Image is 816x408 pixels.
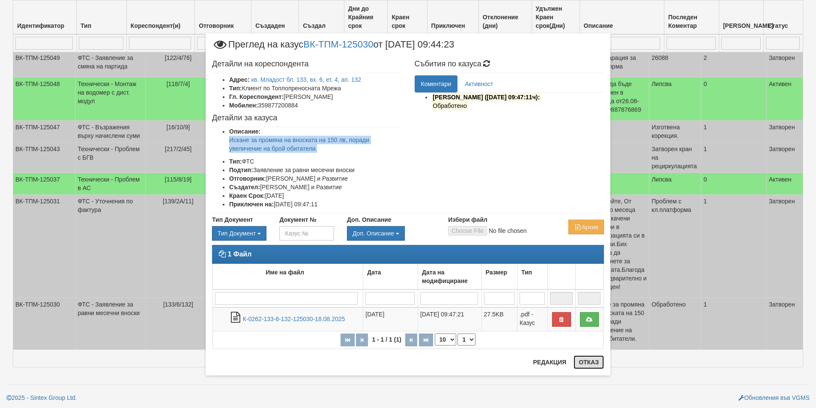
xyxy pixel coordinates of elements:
[486,269,507,276] b: Размер
[218,230,256,237] span: Тип Документ
[229,183,402,191] li: [PERSON_NAME] и Развитие
[229,158,242,165] b: Тип:
[347,215,391,224] label: Доп. Описание
[266,269,304,276] b: Име на файл
[229,128,260,135] b: Описание:
[229,191,402,200] li: [DATE]
[432,101,468,110] mark: Обработено
[212,226,266,241] button: Тип Документ
[229,166,402,174] li: Заявление за равни месечни вноски
[347,226,405,241] button: Доп. Описание
[418,307,482,331] td: [DATE] 09:47:21
[229,200,402,208] li: [DATE] 09:47:11
[341,334,355,346] button: Първа страница
[432,93,604,110] li: Изпратено до кореспондента
[229,93,284,100] b: Гл. Кореспондент:
[356,334,368,346] button: Предишна страница
[229,101,402,110] li: 359877200884
[212,60,402,68] h4: Детайли на кореспондента
[448,215,487,224] label: Избери файл
[481,307,517,331] td: 27.5KB
[229,175,266,182] b: Отговорник:
[422,269,468,284] b: Дата на модифициране
[251,76,362,83] a: кв. Младост бл. 133, вх. 6, ет. 4, ап. 132
[229,167,253,173] b: Подтип:
[370,336,403,343] span: 1 - 1 / 1 (1)
[229,184,260,191] b: Създател:
[419,334,433,346] button: Последна страница
[363,264,418,289] td: Дата: No sort applied, activate to apply an ascending sort
[212,215,253,224] label: Тип Документ
[367,269,381,276] b: Дата
[229,192,265,199] b: Краен Срок:
[212,40,454,56] span: Преглед на казус от [DATE] 09:44:23
[353,230,394,237] span: Доп. Описание
[229,174,402,183] li: [PERSON_NAME] и Развитие
[432,92,541,102] mark: [PERSON_NAME] ([DATE] 09:47:11ч):
[547,264,575,289] td: : No sort applied, activate to apply an ascending sort
[415,60,604,68] h4: Събития по казуса
[229,201,274,208] b: Приключен на:
[415,75,458,92] a: Коментари
[405,334,417,346] button: Следваща страница
[574,355,604,369] button: Отказ
[243,316,345,322] a: К-0262-133-6-132-125030-18.08.2025
[347,226,435,241] div: Двоен клик, за изчистване на избраната стойност.
[213,264,363,289] td: Име на файл: No sort applied, activate to apply an ascending sort
[517,264,547,289] td: Тип: No sort applied, activate to apply an ascending sort
[229,76,250,83] b: Адрес:
[229,102,258,109] b: Мобилен:
[458,75,499,92] a: Активност
[575,264,603,289] td: : No sort applied, activate to apply an ascending sort
[229,92,402,101] li: [PERSON_NAME]
[279,226,334,241] input: Казус №
[517,307,547,331] td: .pdf - Казус
[363,307,418,331] td: [DATE]
[212,114,402,122] h4: Детайли за казуса
[521,269,532,276] b: Тип
[212,226,266,241] div: Двоен клик, за изчистване на избраната стойност.
[457,334,475,345] select: Страница номер
[229,85,242,92] b: Тип:
[213,307,604,331] tr: К-0262-133-6-132-125030-18.08.2025.pdf - Казус
[481,264,517,289] td: Размер: No sort applied, activate to apply an ascending sort
[435,334,456,345] select: Брой редове на страница
[303,39,373,50] a: ВК-ТПМ-125030
[229,157,402,166] li: ФТС
[568,220,604,234] button: Архив
[229,136,402,153] p: Искане за промяна на вноската на 150 лв, поради увеличение на брой обитатели.
[418,264,482,289] td: Дата на модифициране: No sort applied, activate to apply an ascending sort
[528,355,571,369] button: Редакция
[229,84,402,92] li: Клиент по Топлопреносната Мрежа
[279,215,316,224] label: Документ №
[227,250,251,258] strong: 1 Файл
